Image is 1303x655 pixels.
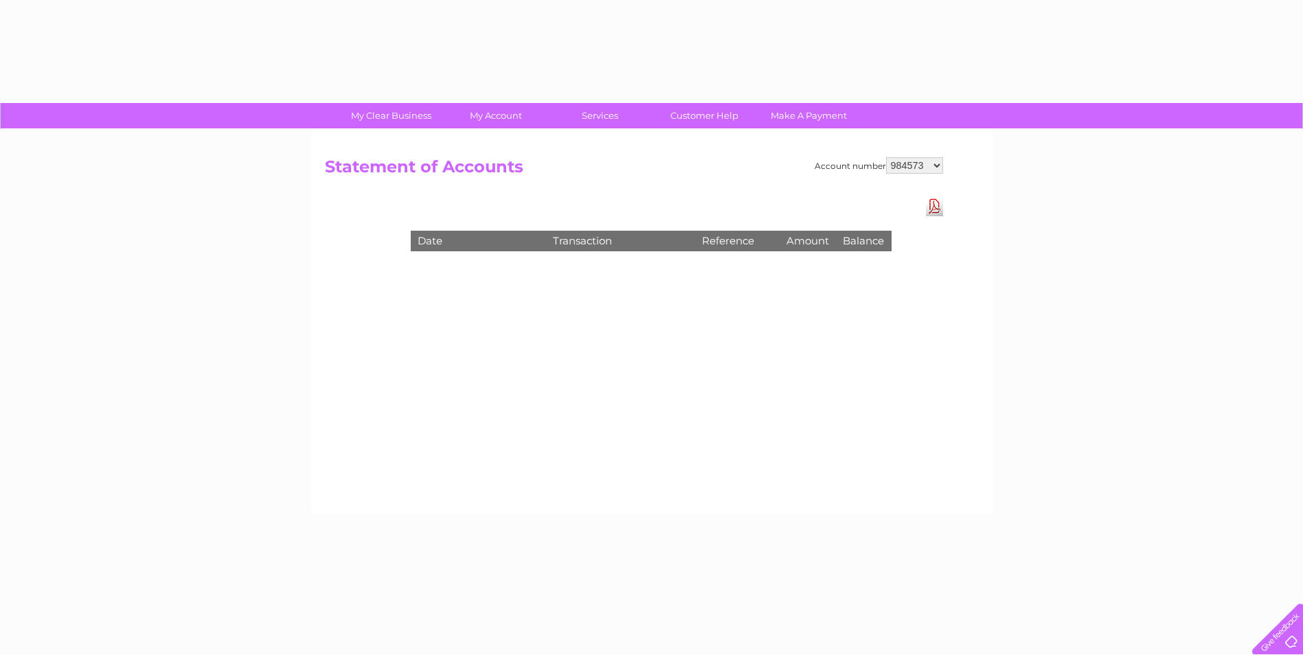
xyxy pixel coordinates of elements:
th: Reference [695,231,780,251]
h2: Statement of Accounts [325,157,943,183]
div: Account number [815,157,943,174]
a: Services [543,103,657,128]
th: Amount [780,231,836,251]
th: Balance [836,231,891,251]
a: Make A Payment [752,103,865,128]
a: Customer Help [648,103,761,128]
a: My Account [439,103,552,128]
th: Date [411,231,547,251]
a: My Clear Business [335,103,448,128]
th: Transaction [546,231,694,251]
a: Download Pdf [926,196,943,216]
